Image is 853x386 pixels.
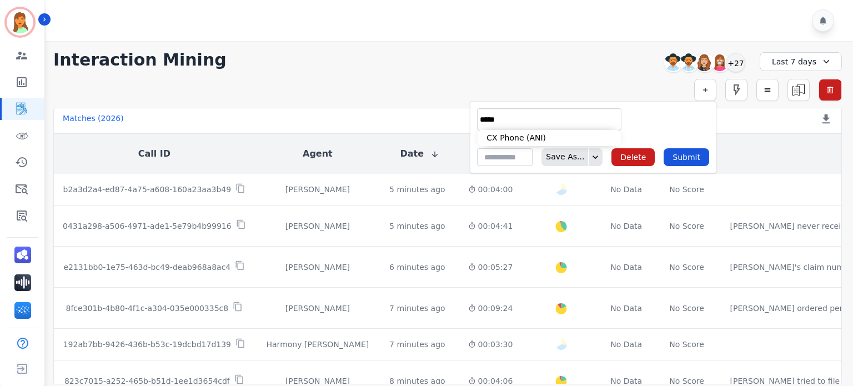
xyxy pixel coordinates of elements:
[66,303,229,314] p: 8fce301b-4b80-4f1c-a304-035e000335c8
[611,148,655,166] button: Delete
[669,339,704,350] div: No Score
[468,262,513,273] div: 00:05:27
[609,262,644,273] div: No Data
[63,113,124,128] div: Matches ( 2026 )
[264,339,372,350] div: Harmony [PERSON_NAME]
[63,262,230,273] p: e2131bb0-1e75-463d-bc49-deab968a8ac4
[468,303,513,314] div: 00:09:24
[468,184,513,195] div: 00:04:00
[264,184,372,195] div: [PERSON_NAME]
[669,262,704,273] div: No Score
[760,52,842,71] div: Last 7 days
[609,339,644,350] div: No Data
[664,148,709,166] button: Submit
[541,148,584,166] div: Save As...
[63,184,232,195] p: b2a3d2a4-ed87-4a75-a608-160a23aa3b49
[669,303,704,314] div: No Score
[389,303,445,314] div: 7 minutes ago
[468,339,513,350] div: 00:03:30
[389,262,445,273] div: 6 minutes ago
[389,339,445,350] div: 7 minutes ago
[400,147,440,161] button: Date
[264,220,372,232] div: [PERSON_NAME]
[53,50,227,70] h1: Interaction Mining
[389,220,445,232] div: 5 minutes ago
[63,220,232,232] p: 0431a298-a506-4971-ade1-5e79b4b99916
[609,303,644,314] div: No Data
[264,303,372,314] div: [PERSON_NAME]
[726,53,745,72] div: +27
[609,220,644,232] div: No Data
[669,220,704,232] div: No Score
[138,147,170,161] button: Call ID
[264,262,372,273] div: [PERSON_NAME]
[669,184,704,195] div: No Score
[389,184,445,195] div: 5 minutes ago
[468,220,513,232] div: 00:04:41
[480,114,619,126] ul: selected options
[7,9,33,36] img: Bordered avatar
[303,147,333,161] button: Agent
[478,130,621,146] li: CX Phone (ANI)
[609,184,644,195] div: No Data
[63,339,231,350] p: 192ab7bb-9426-436b-b53c-19dcbd17d139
